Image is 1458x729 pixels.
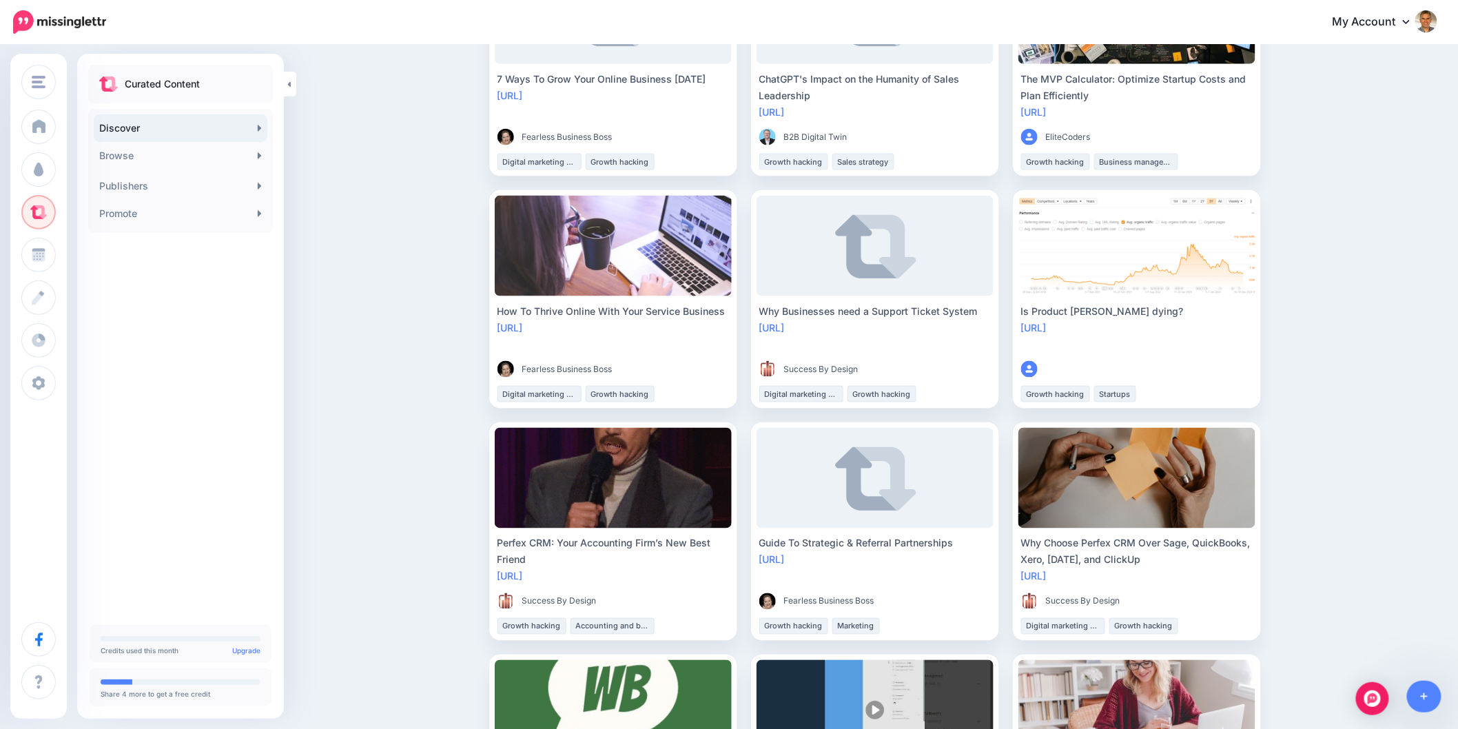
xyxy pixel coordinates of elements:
[865,701,885,720] img: play-circle-overlay.png
[1021,618,1105,635] li: Digital marketing strategy
[497,535,729,568] div: Perfex CRM: Your Accounting Firm’s New Best Friend
[497,303,729,320] div: How To Thrive Online With Your Service Business
[497,71,729,88] div: 7 Ways To Grow Your Online Business [DATE]
[1021,386,1090,402] li: Growth hacking
[784,595,874,608] span: Fearless Business Boss
[1021,535,1253,568] div: Why Choose Perfex CRM Over Sage, QuickBooks, Xero, [DATE], and ClickUp
[586,154,655,170] li: Growth hacking
[13,10,106,34] img: Missinglettr
[759,535,991,552] div: Guide To Strategic & Referral Partnerships
[522,595,597,608] span: Success By Design
[497,154,582,170] li: Digital marketing strategy
[1356,682,1389,715] div: Open Intercom Messenger
[1021,361,1038,378] img: user_default_image.png
[497,571,523,582] a: [URL]
[759,554,785,566] a: [URL]
[1046,130,1091,144] span: EliteCoders
[586,386,655,402] li: Growth hacking
[497,618,566,635] li: Growth hacking
[497,361,514,378] img: 12552880_971594849589938_6675584944013215102_n-bsa15911_thumb.jpg
[1021,322,1047,333] a: [URL]
[759,154,828,170] li: Growth hacking
[784,362,859,376] span: Success By Design
[1021,129,1038,145] img: user_default_image.png
[1319,6,1437,39] a: My Account
[1094,386,1136,402] li: Startups
[125,76,200,92] p: Curated Content
[784,130,848,144] span: B2B Digital Twin
[99,76,118,92] img: curate.png
[759,71,991,104] div: ChatGPT's Impact on the Humanity of Sales Leadership
[1021,71,1253,104] div: The MVP Calculator: Optimize Startup Costs and Plan Efficiently
[497,593,514,610] img: 82500449_104547201095802_8399614558070636544_n-bsa94128_thumb.jpg
[759,322,785,333] a: [URL]
[848,386,916,402] li: Growth hacking
[832,154,894,170] li: Sales strategy
[759,303,991,320] div: Why Businesses need a Support Ticket System
[759,386,843,402] li: Digital marketing strategy
[1021,303,1253,320] div: Is Product [PERSON_NAME] dying?
[1109,618,1178,635] li: Growth hacking
[759,106,785,118] a: [URL]
[497,129,514,145] img: 12552880_971594849589938_6675584944013215102_n-bsa15911_thumb.jpg
[497,322,523,333] a: [URL]
[94,142,267,170] a: Browse
[94,200,267,227] a: Promote
[759,593,776,610] img: 12552880_971594849589938_6675584944013215102_n-bsa15911_thumb.jpg
[1094,154,1178,170] li: Business management
[571,618,655,635] li: Accounting and bookkeeping
[1021,593,1038,610] img: 82500449_104547201095802_8399614558070636544_n-bsa94128_thumb.jpg
[759,361,776,378] img: 82500449_104547201095802_8399614558070636544_n-bsa94128_thumb.jpg
[1021,571,1047,582] a: [URL]
[759,618,828,635] li: Growth hacking
[32,76,45,88] img: menu.png
[497,386,582,402] li: Digital marketing strategy
[832,618,880,635] li: Marketing
[522,362,613,376] span: Fearless Business Boss
[522,130,613,144] span: Fearless Business Boss
[1021,106,1047,118] a: [URL]
[1021,154,1090,170] li: Growth hacking
[1046,595,1120,608] span: Success By Design
[759,129,776,145] img: 1SNU9AZ65NOWLDTIEAWIFJ1Z5HRJ2LD2_thumb.jpg
[94,172,267,200] a: Publishers
[497,90,523,101] a: [URL]
[94,114,267,142] a: Discover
